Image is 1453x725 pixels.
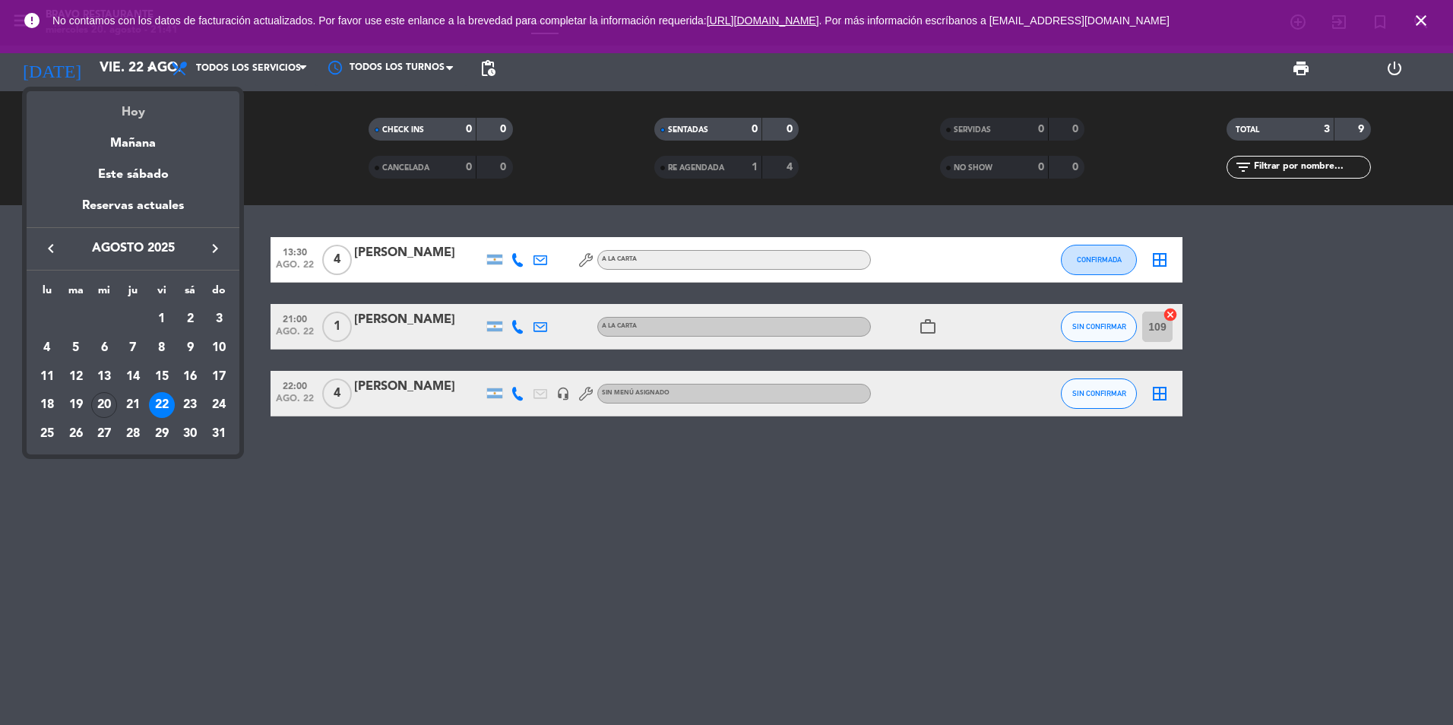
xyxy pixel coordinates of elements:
div: 1 [149,306,175,332]
div: 21 [120,392,146,418]
div: Reservas actuales [27,196,239,227]
div: 12 [63,364,89,390]
td: 19 de agosto de 2025 [62,391,90,419]
div: 25 [34,421,60,447]
div: 13 [91,364,117,390]
div: 8 [149,335,175,361]
td: 13 de agosto de 2025 [90,362,119,391]
td: AGO. [33,305,147,334]
th: martes [62,282,90,306]
div: 7 [120,335,146,361]
div: 18 [34,392,60,418]
td: 5 de agosto de 2025 [62,334,90,362]
button: keyboard_arrow_left [37,239,65,258]
div: 27 [91,421,117,447]
button: keyboard_arrow_right [201,239,229,258]
td: 30 de agosto de 2025 [176,419,205,448]
td: 18 de agosto de 2025 [33,391,62,419]
div: 31 [206,421,232,447]
div: 5 [63,335,89,361]
div: 22 [149,392,175,418]
td: 29 de agosto de 2025 [147,419,176,448]
td: 4 de agosto de 2025 [33,334,62,362]
span: agosto 2025 [65,239,201,258]
div: 14 [120,364,146,390]
td: 28 de agosto de 2025 [119,419,147,448]
th: viernes [147,282,176,306]
td: 11 de agosto de 2025 [33,362,62,391]
td: 14 de agosto de 2025 [119,362,147,391]
div: 24 [206,392,232,418]
td: 24 de agosto de 2025 [204,391,233,419]
div: 20 [91,392,117,418]
td: 3 de agosto de 2025 [204,305,233,334]
th: jueves [119,282,147,306]
div: 15 [149,364,175,390]
div: 19 [63,392,89,418]
td: 2 de agosto de 2025 [176,305,205,334]
div: 23 [177,392,203,418]
td: 22 de agosto de 2025 [147,391,176,419]
td: 31 de agosto de 2025 [204,419,233,448]
td: 21 de agosto de 2025 [119,391,147,419]
i: keyboard_arrow_left [42,239,60,258]
td: 15 de agosto de 2025 [147,362,176,391]
div: Este sábado [27,154,239,196]
td: 23 de agosto de 2025 [176,391,205,419]
div: 29 [149,421,175,447]
div: 6 [91,335,117,361]
th: sábado [176,282,205,306]
div: 26 [63,421,89,447]
div: Mañana [27,122,239,154]
div: 4 [34,335,60,361]
td: 7 de agosto de 2025 [119,334,147,362]
div: 11 [34,364,60,390]
td: 16 de agosto de 2025 [176,362,205,391]
td: 20 de agosto de 2025 [90,391,119,419]
th: miércoles [90,282,119,306]
td: 10 de agosto de 2025 [204,334,233,362]
div: 10 [206,335,232,361]
th: lunes [33,282,62,306]
div: 30 [177,421,203,447]
div: 9 [177,335,203,361]
td: 12 de agosto de 2025 [62,362,90,391]
td: 26 de agosto de 2025 [62,419,90,448]
div: Hoy [27,91,239,122]
div: 28 [120,421,146,447]
div: 2 [177,306,203,332]
td: 6 de agosto de 2025 [90,334,119,362]
td: 1 de agosto de 2025 [147,305,176,334]
div: 17 [206,364,232,390]
td: 27 de agosto de 2025 [90,419,119,448]
td: 25 de agosto de 2025 [33,419,62,448]
td: 8 de agosto de 2025 [147,334,176,362]
div: 16 [177,364,203,390]
td: 9 de agosto de 2025 [176,334,205,362]
div: 3 [206,306,232,332]
th: domingo [204,282,233,306]
td: 17 de agosto de 2025 [204,362,233,391]
i: keyboard_arrow_right [206,239,224,258]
